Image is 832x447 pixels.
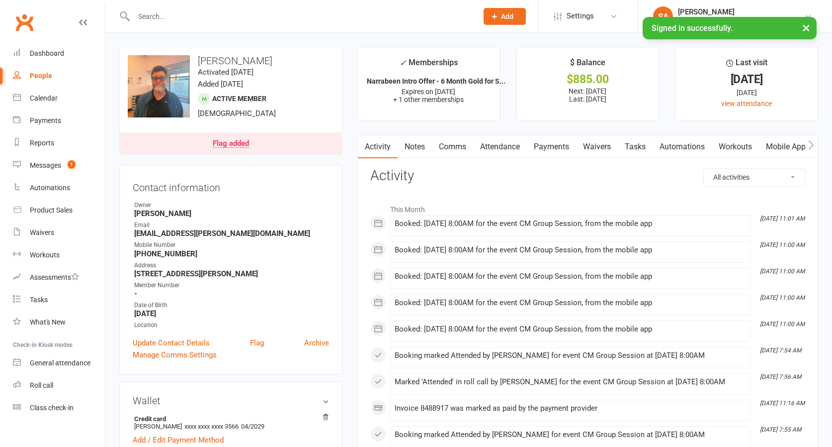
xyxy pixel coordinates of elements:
[760,268,805,275] i: [DATE] 11:00 AM
[30,404,74,412] div: Class check-in
[760,373,801,380] i: [DATE] 7:56 AM
[395,299,746,307] div: Booked: [DATE] 8:00AM for the event CM Group Session, from the mobile app
[395,220,746,228] div: Booked: [DATE] 8:00AM for the event CM Group Session, from the mobile app
[13,87,105,110] a: Calendar
[13,42,105,65] a: Dashboard
[13,132,105,154] a: Reports
[131,9,471,23] input: Search...
[133,434,224,446] a: Add / Edit Payment Method
[134,261,329,270] div: Address
[13,352,105,374] a: General attendance kiosk mode
[395,351,746,360] div: Booking marked Attended by [PERSON_NAME] for event CM Group Session at [DATE] 8:00AM
[30,139,54,147] div: Reports
[213,140,249,148] div: Flag added
[726,56,767,74] div: Last visit
[760,294,805,301] i: [DATE] 11:00 AM
[30,359,90,367] div: General attendance
[760,426,801,433] i: [DATE] 7:55 AM
[400,56,458,75] div: Memberships
[712,135,759,158] a: Workouts
[134,269,329,278] strong: [STREET_ADDRESS][PERSON_NAME]
[134,229,329,238] strong: [EMAIL_ADDRESS][PERSON_NAME][DOMAIN_NAME]
[134,321,329,330] div: Location
[133,395,329,406] h3: Wallet
[484,8,526,25] button: Add
[13,244,105,266] a: Workouts
[13,154,105,177] a: Messages 1
[432,135,473,158] a: Comms
[760,347,801,354] i: [DATE] 7:54 AM
[678,16,804,25] div: Community Moves [GEOGRAPHIC_DATA]
[395,431,746,439] div: Booking marked Attended by [PERSON_NAME] for event CM Group Session at [DATE] 8:00AM
[13,222,105,244] a: Waivers
[128,55,190,117] img: image1750111100.png
[30,381,53,389] div: Roll call
[134,309,329,318] strong: [DATE]
[13,311,105,334] a: What's New
[395,325,746,334] div: Booked: [DATE] 8:00AM for the event CM Group Session, from the mobile app
[395,378,746,386] div: Marked 'Attended' in roll call by [PERSON_NAME] for the event CM Group Session at [DATE] 8:00AM
[358,135,398,158] a: Activity
[760,400,805,407] i: [DATE] 11:16 AM
[134,281,329,290] div: Member Number
[241,423,264,430] span: 04/2029
[473,135,527,158] a: Attendance
[30,49,64,57] div: Dashboard
[304,337,329,349] a: Archive
[393,96,464,104] span: + 1 other memberships
[30,206,73,214] div: Product Sales
[395,404,746,413] div: Invoice 8488917 was marked as paid by the payment provider
[13,397,105,419] a: Class kiosk mode
[134,301,329,310] div: Date of Birth
[398,135,432,158] a: Notes
[721,100,772,108] a: view attendance
[128,55,334,66] h3: [PERSON_NAME]
[134,201,329,210] div: Owner
[134,249,329,258] strong: [PHONE_NUMBER]
[30,94,58,102] div: Calendar
[12,10,37,35] a: Clubworx
[527,135,576,158] a: Payments
[367,77,505,85] strong: Narrabeen Intro Offer - 6 Month Gold for S...
[134,415,324,423] strong: Credit card
[570,56,605,74] div: $ Balance
[212,95,266,103] span: Active member
[30,228,54,236] div: Waivers
[250,337,264,349] a: Flag
[685,87,809,98] div: [DATE]
[30,296,48,304] div: Tasks
[395,272,746,281] div: Booked: [DATE] 8:00AM for the event CM Group Session, from the mobile app
[760,321,805,328] i: [DATE] 11:00 AM
[134,240,329,250] div: Mobile Number
[134,289,329,298] strong: -
[678,7,804,16] div: [PERSON_NAME]
[652,23,733,33] span: Signed in successfully.
[30,251,60,259] div: Workouts
[133,349,217,361] a: Manage Comms Settings
[198,68,253,77] time: Activated [DATE]
[134,221,329,230] div: Email
[395,246,746,254] div: Booked: [DATE] 8:00AM for the event CM Group Session, from the mobile app
[30,318,66,326] div: What's New
[30,273,79,281] div: Assessments
[13,177,105,199] a: Automations
[685,74,809,85] div: [DATE]
[134,209,329,218] strong: [PERSON_NAME]
[198,109,276,118] span: [DEMOGRAPHIC_DATA]
[400,58,406,68] i: ✓
[370,168,805,184] h3: Activity
[797,17,815,38] button: ×
[402,88,455,96] span: Expires on [DATE]
[759,135,813,158] a: Mobile App
[133,414,329,432] li: [PERSON_NAME]
[13,266,105,289] a: Assessments
[501,12,513,20] span: Add
[30,161,61,169] div: Messages
[370,199,805,215] li: This Month
[198,80,243,89] time: Added [DATE]
[13,199,105,222] a: Product Sales
[653,135,712,158] a: Automations
[30,184,70,192] div: Automations
[567,5,594,27] span: Settings
[133,337,210,349] a: Update Contact Details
